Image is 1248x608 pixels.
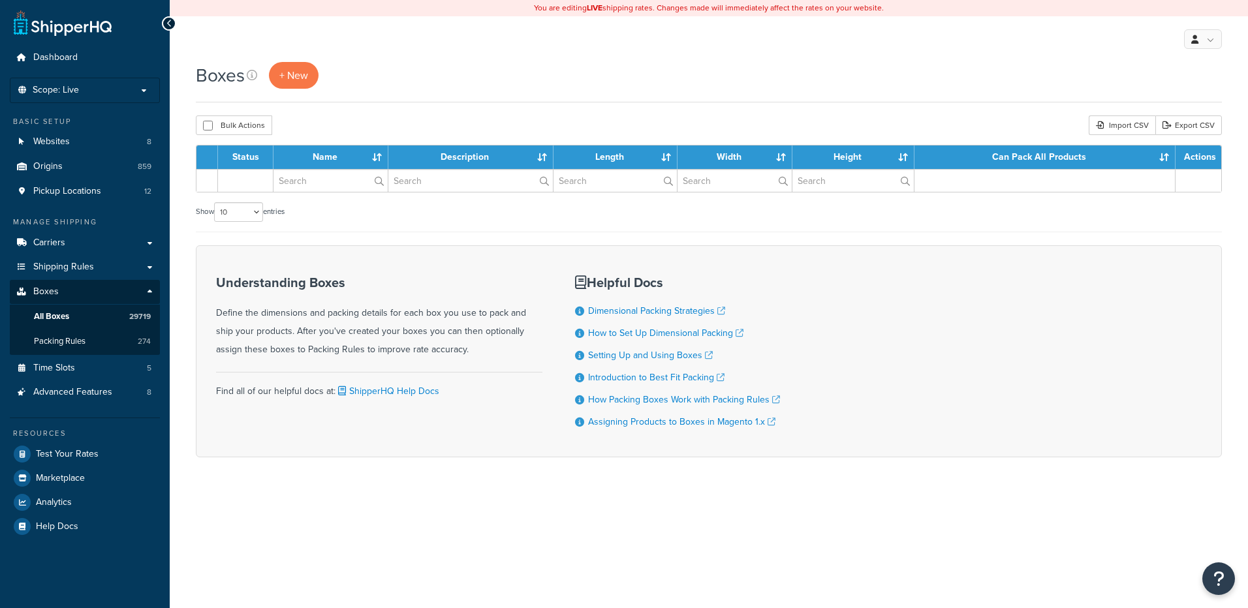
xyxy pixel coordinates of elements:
[33,286,59,297] span: Boxes
[196,115,272,135] button: Bulk Actions
[10,116,160,127] div: Basic Setup
[914,145,1176,169] th: Can Pack All Products
[10,155,160,179] a: Origins 859
[36,449,99,460] span: Test Your Rates
[10,217,160,228] div: Manage Shipping
[10,130,160,154] li: Websites
[388,170,553,192] input: Search
[10,130,160,154] a: Websites 8
[33,136,70,147] span: Websites
[196,202,285,222] label: Show entries
[10,428,160,439] div: Resources
[588,304,725,318] a: Dimensional Packing Strategies
[1155,115,1222,135] a: Export CSV
[10,305,160,329] a: All Boxes 29719
[216,275,542,359] div: Define the dimensions and packing details for each box you use to pack and ship your products. Af...
[10,179,160,204] li: Pickup Locations
[10,466,160,490] a: Marketplace
[214,202,263,222] select: Showentries
[34,336,86,347] span: Packing Rules
[588,348,713,362] a: Setting Up and Using Boxes
[10,380,160,404] a: Advanced Features 8
[10,231,160,255] a: Carriers
[1089,115,1155,135] div: Import CSV
[279,68,308,83] span: + New
[587,2,602,14] b: LIVE
[34,311,69,322] span: All Boxes
[588,326,743,340] a: How to Set Up Dimensional Packing
[388,145,554,169] th: Description
[147,363,151,374] span: 5
[10,179,160,204] a: Pickup Locations 12
[10,356,160,380] a: Time Slots 5
[33,161,63,172] span: Origins
[147,136,151,147] span: 8
[10,356,160,380] li: Time Slots
[273,145,388,169] th: Name
[33,85,79,96] span: Scope: Live
[33,262,94,273] span: Shipping Rules
[10,491,160,514] a: Analytics
[147,387,151,398] span: 8
[10,305,160,329] li: All Boxes
[792,170,914,192] input: Search
[33,237,65,249] span: Carriers
[14,10,112,36] a: ShipperHQ Home
[678,170,792,192] input: Search
[554,170,677,192] input: Search
[10,329,160,354] a: Packing Rules 274
[33,387,112,398] span: Advanced Features
[216,275,542,290] h3: Understanding Boxes
[10,46,160,70] a: Dashboard
[269,62,319,89] a: + New
[36,473,85,484] span: Marketplace
[1176,145,1221,169] th: Actions
[10,442,160,466] a: Test Your Rates
[196,63,245,88] h1: Boxes
[36,521,78,532] span: Help Docs
[33,186,101,197] span: Pickup Locations
[33,52,78,63] span: Dashboard
[588,415,775,429] a: Assigning Products to Boxes in Magento 1.x
[33,363,75,374] span: Time Slots
[10,255,160,279] a: Shipping Rules
[138,336,151,347] span: 274
[575,275,780,290] h3: Helpful Docs
[10,280,160,354] li: Boxes
[10,329,160,354] li: Packing Rules
[10,280,160,304] a: Boxes
[216,372,542,401] div: Find all of our helpful docs at:
[588,371,725,384] a: Introduction to Best Fit Packing
[129,311,151,322] span: 29719
[335,384,439,398] a: ShipperHQ Help Docs
[36,497,72,508] span: Analytics
[588,393,780,406] a: How Packing Boxes Work with Packing Rules
[678,145,792,169] th: Width
[144,186,151,197] span: 12
[1202,562,1235,595] button: Open Resource Center
[218,145,273,169] th: Status
[138,161,151,172] span: 859
[10,155,160,179] li: Origins
[554,145,678,169] th: Length
[10,380,160,404] li: Advanced Features
[792,145,914,169] th: Height
[10,515,160,538] a: Help Docs
[273,170,388,192] input: Search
